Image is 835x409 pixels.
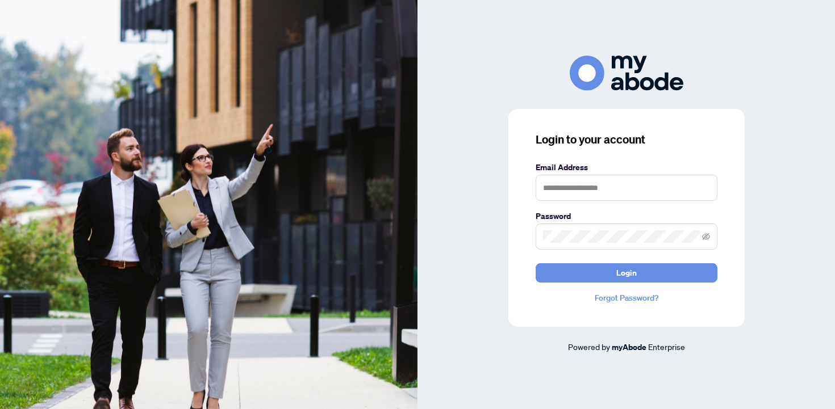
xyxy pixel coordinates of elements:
span: Login [616,264,637,282]
label: Password [536,210,717,222]
button: Login [536,263,717,282]
span: eye-invisible [702,233,710,241]
span: Powered by [568,341,610,352]
a: myAbode [612,341,646,353]
h3: Login to your account [536,132,717,147]
label: Email Address [536,161,717,174]
img: ma-logo [570,56,683,90]
span: Enterprise [648,341,685,352]
a: Forgot Password? [536,292,717,304]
